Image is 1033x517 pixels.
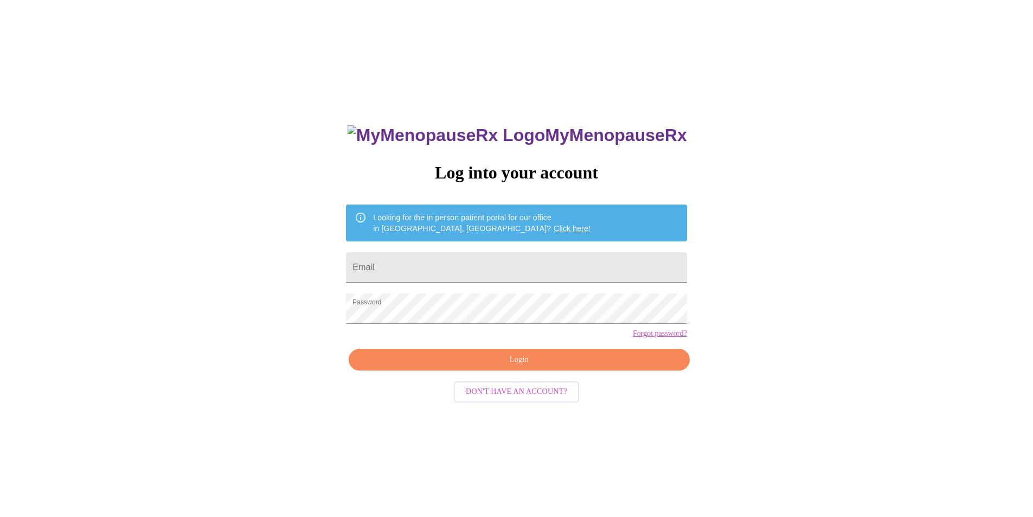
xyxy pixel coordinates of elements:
[454,381,579,403] button: Don't have an account?
[466,385,567,399] span: Don't have an account?
[554,224,591,233] a: Click here!
[349,349,689,371] button: Login
[346,163,686,183] h3: Log into your account
[373,208,591,238] div: Looking for the in person patient portal for our office in [GEOGRAPHIC_DATA], [GEOGRAPHIC_DATA]?
[348,125,687,145] h3: MyMenopauseRx
[633,329,687,338] a: Forgot password?
[361,353,677,367] span: Login
[451,386,582,395] a: Don't have an account?
[348,125,545,145] img: MyMenopauseRx Logo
